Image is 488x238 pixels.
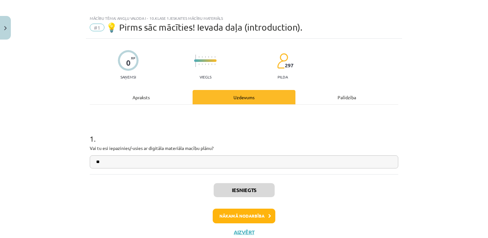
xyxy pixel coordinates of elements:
[90,90,193,104] div: Apraksts
[118,75,139,79] p: Saņemsi
[214,183,275,197] button: Iesniegts
[213,209,275,223] button: Nākamā nodarbība
[232,229,256,235] button: Aizvērt
[295,90,398,104] div: Palīdzība
[208,63,209,65] img: icon-short-line-57e1e144782c952c97e751825c79c345078a6d821885a25fce030b3d8c18986b.svg
[4,26,7,30] img: icon-close-lesson-0947bae3869378f0d4975bcd49f059093ad1ed9edebbc8119c70593378902aed.svg
[199,56,199,58] img: icon-short-line-57e1e144782c952c97e751825c79c345078a6d821885a25fce030b3d8c18986b.svg
[215,56,215,58] img: icon-short-line-57e1e144782c952c97e751825c79c345078a6d821885a25fce030b3d8c18986b.svg
[211,63,212,65] img: icon-short-line-57e1e144782c952c97e751825c79c345078a6d821885a25fce030b3d8c18986b.svg
[90,145,398,152] p: Vai tu esi iepazinies/-usies ar digitāla materiāla macību plānu?
[277,53,288,69] img: students-c634bb4e5e11cddfef0936a35e636f08e4e9abd3cc4e673bd6f9a4125e45ecb1.svg
[90,16,398,20] div: Mācību tēma: Angļu valoda i - 10.klase 1.ieskaites mācību materiāls
[195,55,196,67] img: icon-long-line-d9ea69661e0d244f92f715978eff75569469978d946b2353a9bb055b3ed8787d.svg
[131,56,135,60] span: XP
[199,63,199,65] img: icon-short-line-57e1e144782c952c97e751825c79c345078a6d821885a25fce030b3d8c18986b.svg
[126,58,131,67] div: 0
[200,75,211,79] p: Viegls
[90,123,398,143] h1: 1 .
[285,63,294,68] span: 297
[90,24,104,31] span: #1
[215,63,215,65] img: icon-short-line-57e1e144782c952c97e751825c79c345078a6d821885a25fce030b3d8c18986b.svg
[193,90,295,104] div: Uzdevums
[211,56,212,58] img: icon-short-line-57e1e144782c952c97e751825c79c345078a6d821885a25fce030b3d8c18986b.svg
[208,56,209,58] img: icon-short-line-57e1e144782c952c97e751825c79c345078a6d821885a25fce030b3d8c18986b.svg
[278,75,288,79] p: pilda
[106,22,302,33] span: 💡 Pirms sāc mācīties! Ievada daļa (introduction).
